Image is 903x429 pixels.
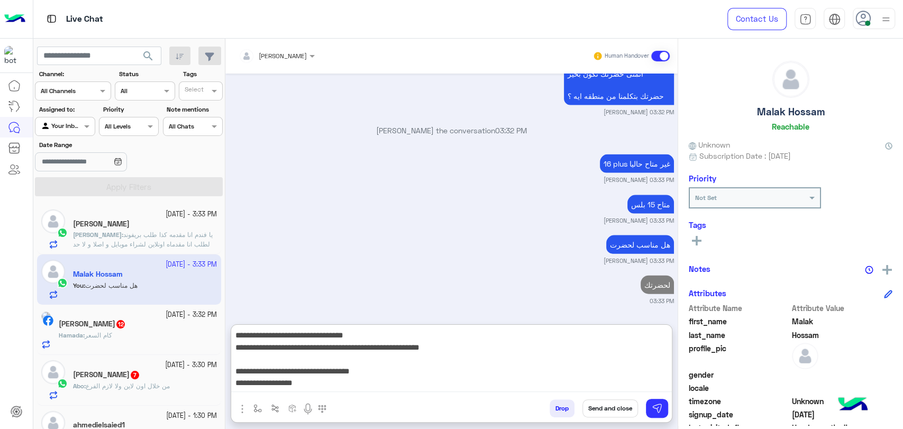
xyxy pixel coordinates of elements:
span: 7 [131,371,139,379]
a: tab [795,8,816,30]
h5: Sarah Mostafa [73,220,130,229]
img: WhatsApp [57,227,68,238]
span: Malak [792,316,893,327]
img: tab [828,13,841,25]
b: : [73,231,123,239]
img: send message [652,403,662,414]
img: 1403182699927242 [4,46,23,65]
h6: Attributes [689,288,726,298]
span: null [792,382,893,394]
label: Status [119,69,174,79]
img: create order [288,404,297,413]
span: Hossam [792,330,893,341]
span: Abo [73,382,84,390]
span: 03:32 PM [495,126,527,135]
img: Facebook [43,315,53,326]
p: 5/10/2025, 3:33 PM [606,235,674,254]
button: search [135,47,161,69]
span: يا فندم انا مقدمه كذا طلب بريفوند لطلب انا مقدماه اونلاين لشراء موبايل و اصلا و لا حد كلمني علشان... [73,231,213,258]
b: : [73,382,86,390]
span: 2025-08-19T11:59:38.785Z [792,409,893,420]
small: [DATE] - 3:33 PM [166,209,217,220]
label: Note mentions [167,105,221,114]
button: Trigger scenario [267,399,284,417]
b: Not Set [695,194,717,202]
small: [PERSON_NAME] 03:33 PM [604,216,674,225]
span: Unknown [689,139,730,150]
p: Live Chat [66,12,103,26]
span: gender [689,369,790,380]
span: signup_date [689,409,790,420]
img: picture [41,312,51,321]
img: tab [45,12,58,25]
h5: Hamada Kamal [59,320,126,328]
h6: Priority [689,174,716,183]
span: 12 [116,320,125,328]
b: : [59,331,85,339]
h6: Reachable [772,122,809,131]
span: Hamada [59,331,83,339]
small: 03:33 PM [650,297,674,305]
div: Select [183,85,204,97]
span: [PERSON_NAME] [73,231,122,239]
label: Assigned to: [39,105,94,114]
img: add [882,265,892,275]
label: Channel: [39,69,110,79]
span: [PERSON_NAME] [259,52,307,60]
img: hulul-logo.png [834,387,871,424]
span: locale [689,382,790,394]
h6: Tags [689,220,892,230]
img: send attachment [236,403,249,415]
span: Attribute Name [689,303,790,314]
span: timezone [689,396,790,407]
span: search [142,50,154,62]
span: null [792,369,893,380]
span: profile_pic [689,343,790,367]
small: [PERSON_NAME] 03:33 PM [604,176,674,184]
img: profile [879,13,892,26]
label: Priority [103,105,158,114]
p: 5/10/2025, 3:33 PM [641,276,674,294]
img: send voice note [302,403,314,415]
h5: Malak Hossam [757,106,825,118]
span: Subscription Date : [DATE] [699,150,791,161]
p: 5/10/2025, 3:33 PM [627,195,674,214]
small: Human Handover [605,52,649,60]
small: [PERSON_NAME] 03:32 PM [604,108,674,116]
img: Logo [4,8,25,30]
label: Tags [183,69,222,79]
small: [DATE] - 1:30 PM [166,411,217,421]
p: 5/10/2025, 3:32 PM [564,42,674,105]
span: Attribute Value [792,303,893,314]
img: defaultAdmin.png [41,209,65,233]
span: Unknown [792,396,893,407]
span: كام السعر [85,331,112,339]
button: select flow [249,399,267,417]
small: [DATE] - 3:32 PM [166,310,217,320]
p: 5/10/2025, 3:33 PM [600,154,674,173]
span: last_name [689,330,790,341]
h6: Notes [689,264,710,273]
img: make a call [318,405,326,413]
button: Drop [550,399,574,417]
label: Date Range [39,140,158,150]
span: first_name [689,316,790,327]
button: Apply Filters [35,177,223,196]
img: defaultAdmin.png [41,360,65,384]
img: select flow [253,404,262,413]
img: WhatsApp [57,378,68,389]
small: [DATE] - 3:30 PM [165,360,217,370]
h5: Abo Hana [73,370,140,379]
img: tab [799,13,811,25]
button: Send and close [582,399,638,417]
button: create order [284,399,302,417]
img: defaultAdmin.png [792,343,818,369]
a: Contact Us [727,8,787,30]
img: Trigger scenario [271,404,279,413]
small: [PERSON_NAME] 03:33 PM [604,257,674,265]
span: من خلال اون لاين ولا لازم الفرع [86,382,170,390]
img: notes [865,266,873,274]
img: defaultAdmin.png [773,61,809,97]
p: [PERSON_NAME] the conversation [230,125,674,136]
